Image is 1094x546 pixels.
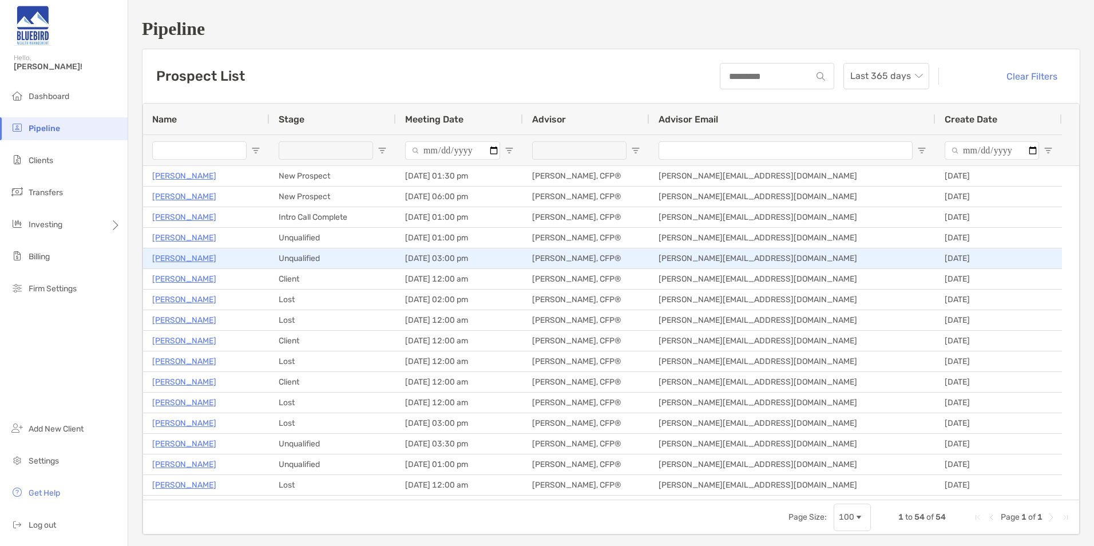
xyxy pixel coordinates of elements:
div: [PERSON_NAME][EMAIL_ADDRESS][DOMAIN_NAME] [649,310,936,330]
div: [PERSON_NAME][EMAIL_ADDRESS][DOMAIN_NAME] [649,187,936,207]
div: [PERSON_NAME], CFP® [523,454,649,474]
div: [DATE] 12:00 am [396,310,523,330]
div: [PERSON_NAME], CFP® [523,496,649,516]
span: Stage [279,114,304,125]
a: [PERSON_NAME] [152,334,216,348]
img: logout icon [10,517,24,531]
div: [PERSON_NAME][EMAIL_ADDRESS][DOMAIN_NAME] [649,372,936,392]
div: [PERSON_NAME], CFP® [523,290,649,310]
a: [PERSON_NAME] [152,354,216,369]
span: Billing [29,252,50,262]
span: Firm Settings [29,284,77,294]
a: [PERSON_NAME] [152,478,216,492]
div: Next Page [1047,513,1056,522]
div: [PERSON_NAME], CFP® [523,351,649,371]
div: Lost [269,393,396,413]
span: 1 [1037,512,1043,522]
div: [PERSON_NAME][EMAIL_ADDRESS][DOMAIN_NAME] [649,351,936,371]
div: Unqualified [269,454,396,474]
div: [PERSON_NAME], CFP® [523,475,649,495]
a: [PERSON_NAME] [152,313,216,327]
button: Clear Filters [979,64,1066,89]
span: Create Date [945,114,997,125]
div: [DATE] 12:00 am [396,269,523,289]
input: Create Date Filter Input [945,141,1039,160]
div: [PERSON_NAME], CFP® [523,248,649,268]
h3: Prospect List [156,68,245,84]
div: [PERSON_NAME], CFP® [523,434,649,454]
img: clients icon [10,153,24,167]
div: [DATE] [936,475,1062,495]
a: [PERSON_NAME] [152,395,216,410]
img: settings icon [10,453,24,467]
a: [PERSON_NAME] [152,272,216,286]
input: Advisor Email Filter Input [659,141,913,160]
div: [DATE] [936,496,1062,516]
a: [PERSON_NAME] [152,437,216,451]
div: [DATE] 01:00 pm [396,207,523,227]
img: investing icon [10,217,24,231]
span: Meeting Date [405,114,463,125]
span: Advisor [532,114,566,125]
button: Open Filter Menu [378,146,387,155]
span: Add New Client [29,424,84,434]
div: [PERSON_NAME][EMAIL_ADDRESS][DOMAIN_NAME] [649,207,936,227]
div: [PERSON_NAME][EMAIL_ADDRESS][DOMAIN_NAME] [649,413,936,433]
h1: Pipeline [142,18,1080,39]
div: [DATE] [936,434,1062,454]
img: pipeline icon [10,121,24,134]
img: transfers icon [10,185,24,199]
div: New Prospect [269,187,396,207]
span: 1 [1021,512,1026,522]
p: [PERSON_NAME] [152,169,216,183]
div: [DATE] [936,413,1062,433]
div: [DATE] [936,290,1062,310]
div: [PERSON_NAME][EMAIL_ADDRESS][DOMAIN_NAME] [649,434,936,454]
div: Lost [269,351,396,371]
div: Previous Page [987,513,996,522]
button: Open Filter Menu [631,146,640,155]
p: [PERSON_NAME] [152,210,216,224]
div: Lost [269,310,396,330]
span: Last 365 days [845,64,917,89]
span: Settings [29,456,59,466]
div: [PERSON_NAME][EMAIL_ADDRESS][DOMAIN_NAME] [649,393,936,413]
span: Advisor Email [659,114,718,125]
span: Transfers [29,188,63,197]
img: input icon [811,72,820,81]
img: get-help icon [10,485,24,499]
div: [PERSON_NAME][EMAIL_ADDRESS][DOMAIN_NAME] [649,290,936,310]
span: to [905,512,913,522]
p: [PERSON_NAME] [152,231,216,245]
div: Page Size [834,504,871,531]
div: [DATE] [936,187,1062,207]
div: Lost [269,413,396,433]
span: [PERSON_NAME]! [14,62,121,72]
span: 1 [898,512,903,522]
div: [DATE] [936,207,1062,227]
div: [DATE] [936,310,1062,330]
div: Lost [269,290,396,310]
div: [PERSON_NAME], CFP® [523,413,649,433]
a: [PERSON_NAME] [152,189,216,204]
div: [PERSON_NAME][EMAIL_ADDRESS][DOMAIN_NAME] [649,269,936,289]
div: Unqualified [269,434,396,454]
div: [PERSON_NAME][EMAIL_ADDRESS][DOMAIN_NAME] [649,496,936,516]
div: [PERSON_NAME], CFP® [523,166,649,186]
a: [PERSON_NAME] [152,292,216,307]
div: [DATE] 01:30 pm [396,166,523,186]
div: [DATE] [936,351,1062,371]
div: [PERSON_NAME][EMAIL_ADDRESS][DOMAIN_NAME] [649,166,936,186]
div: [PERSON_NAME][EMAIL_ADDRESS][DOMAIN_NAME] [649,228,936,248]
span: Dashboard [29,92,69,101]
span: Clients [29,156,53,165]
a: [PERSON_NAME] [152,498,216,513]
div: Intro Call Complete [269,207,396,227]
div: [DATE] 03:00 pm [396,413,523,433]
div: [PERSON_NAME][EMAIL_ADDRESS][DOMAIN_NAME] [649,248,936,268]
